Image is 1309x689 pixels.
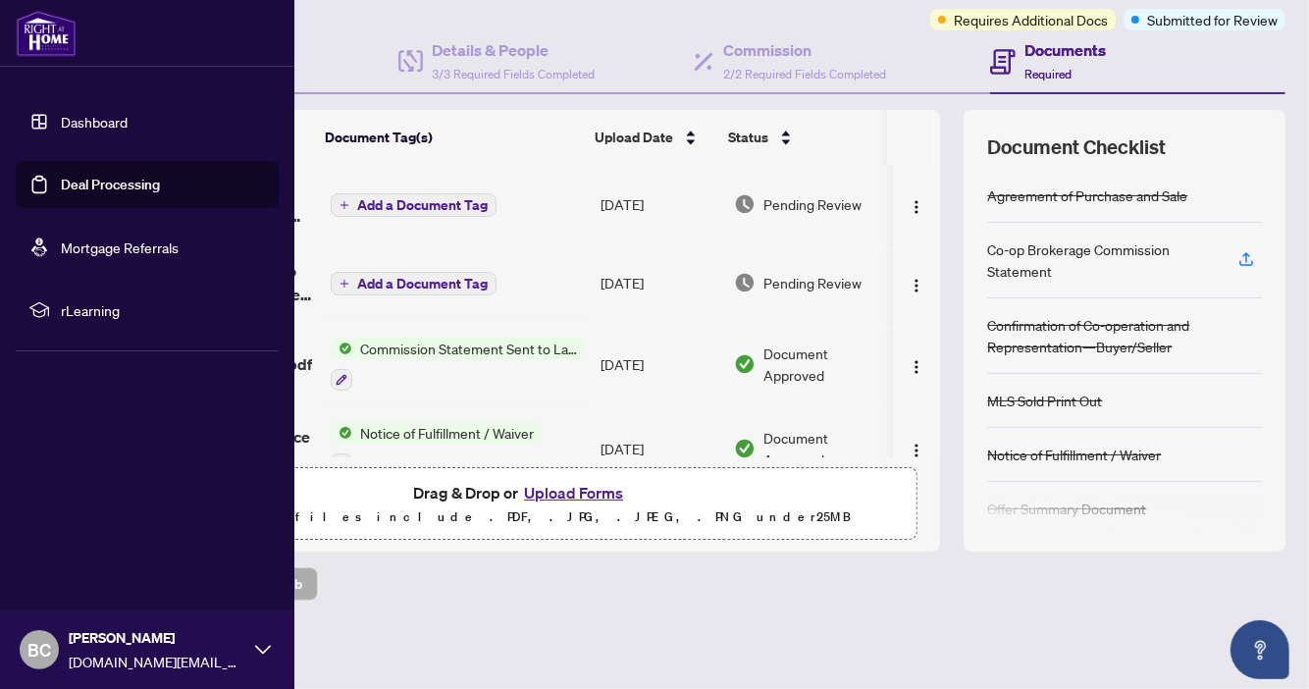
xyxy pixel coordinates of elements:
img: Logo [909,278,924,293]
button: Logo [901,267,932,298]
button: Upload Forms [518,480,629,505]
img: Document Status [734,353,756,375]
td: [DATE] [593,406,726,491]
span: BC [27,636,51,663]
img: Logo [909,359,924,375]
a: Mortgage Referrals [61,238,179,256]
img: Status Icon [331,422,352,444]
button: Add a Document Tag [331,271,497,296]
span: Requires Additional Docs [954,9,1108,30]
span: plus [340,200,349,210]
button: Add a Document Tag [331,193,497,217]
h4: Details & People [433,38,596,62]
a: Deal Processing [61,176,160,193]
th: Document Tag(s) [317,110,587,165]
span: Status [728,127,768,148]
span: Document Approved [763,427,885,470]
img: Logo [909,199,924,215]
img: Document Status [734,193,756,215]
span: Pending Review [763,193,862,215]
span: Add a Document Tag [357,198,488,212]
span: 2/2 Required Fields Completed [723,67,886,81]
div: MLS Sold Print Out [987,390,1102,411]
span: Commission Statement Sent to Lawyer [352,338,585,359]
span: 3/3 Required Fields Completed [433,67,596,81]
span: Required [1025,67,1073,81]
span: [PERSON_NAME] [69,627,245,649]
span: Drag & Drop or [413,480,629,505]
span: rLearning [61,299,265,321]
span: plus [340,279,349,289]
img: Status Icon [331,338,352,359]
th: Upload Date [587,110,720,165]
td: [DATE] [593,243,726,322]
h4: Commission [723,38,886,62]
h4: Documents [1025,38,1107,62]
div: Agreement of Purchase and Sale [987,185,1187,206]
span: Document Checklist [987,133,1166,161]
button: Logo [901,188,932,220]
th: Status [720,110,887,165]
button: Add a Document Tag [331,272,497,295]
button: Open asap [1230,620,1289,679]
button: Logo [901,433,932,464]
img: Document Status [734,272,756,293]
button: Status IconNotice of Fulfillment / Waiver [331,422,542,475]
button: Status IconCommission Statement Sent to Lawyer [331,338,585,391]
span: Add a Document Tag [357,277,488,291]
span: Pending Review [763,272,862,293]
img: Document Status [734,438,756,459]
span: Notice of Fulfillment / Waiver [352,422,542,444]
button: Add a Document Tag [331,192,497,218]
td: [DATE] [593,165,726,243]
span: [DOMAIN_NAME][EMAIL_ADDRESS][DOMAIN_NAME] [69,651,245,672]
span: Document Approved [763,343,885,386]
img: Logo [909,443,924,458]
span: Submitted for Review [1147,9,1278,30]
button: Logo [901,348,932,380]
span: Drag & Drop orUpload FormsSupported files include .PDF, .JPG, .JPEG, .PNG under25MB [127,468,916,541]
span: Upload Date [595,127,673,148]
div: Co-op Brokerage Commission Statement [987,238,1215,282]
p: Supported files include .PDF, .JPG, .JPEG, .PNG under 25 MB [138,505,904,529]
div: Confirmation of Co-operation and Representation—Buyer/Seller [987,314,1262,357]
img: logo [16,10,77,57]
td: [DATE] [593,322,726,406]
a: Dashboard [61,113,128,131]
div: Notice of Fulfillment / Waiver [987,444,1161,465]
